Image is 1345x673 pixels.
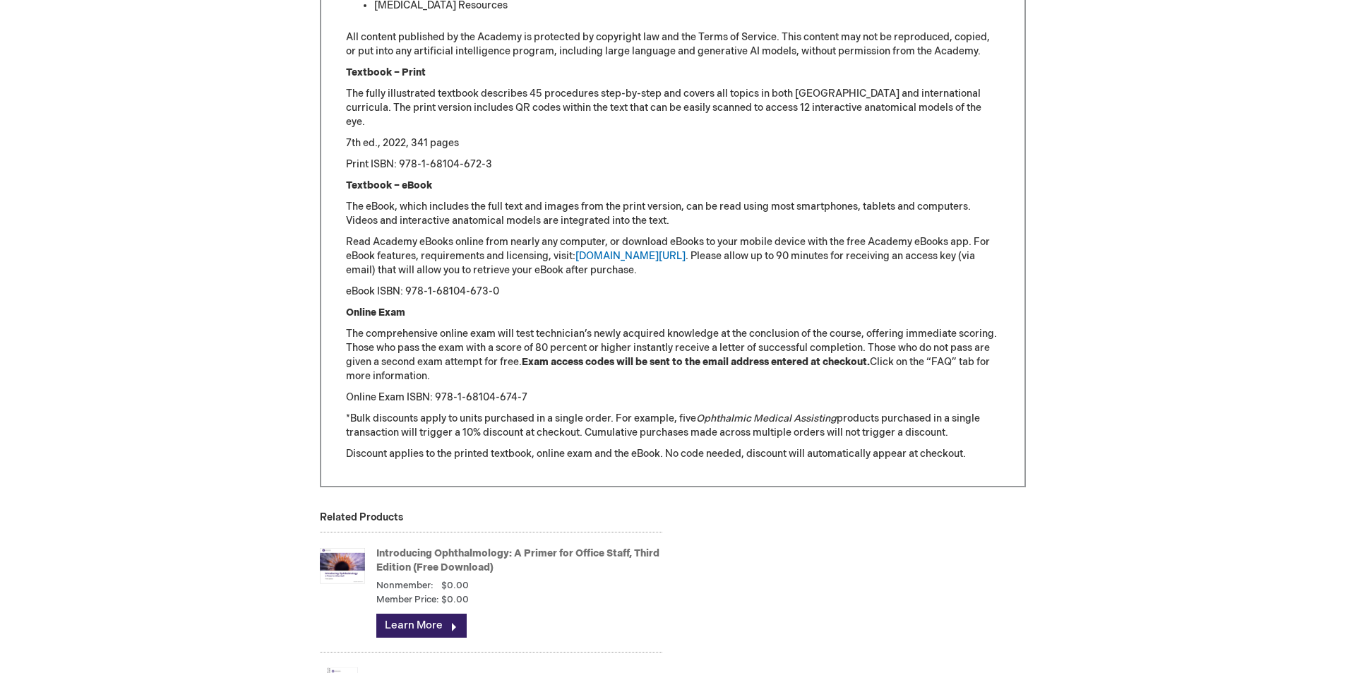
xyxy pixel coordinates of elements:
[522,356,870,368] strong: Exam access codes will be sent to the email address entered at checkout.
[346,30,1000,59] p: All content published by the Academy is protected by copyright law and the Terms of Service. This...
[346,179,432,191] strong: Textbook – eBook
[346,412,1000,440] p: *Bulk discounts apply to units purchased in a single order. For example, five products purchased ...
[346,391,1000,405] p: Online Exam ISBN: 978-1-68104-674-7
[320,537,365,594] img: Introducing Ophthalmology: A Primer for Office Staff, Third Edition (Free Download)
[346,285,1000,299] p: eBook ISBN: 978-1-68104-673-0
[346,447,1000,461] p: Discount applies to the printed textbook, online exam and the eBook. No code needed, discount wil...
[346,200,1000,228] p: The eBook, which includes the full text and images from the print version, can be read using most...
[441,580,469,591] span: $0.00
[376,547,659,573] a: Introducing Ophthalmology: A Primer for Office Staff, Third Edition (Free Download)
[320,511,403,523] strong: Related Products
[346,66,426,78] strong: Textbook – Print
[346,306,405,318] strong: Online Exam
[346,235,1000,278] p: Read Academy eBooks online from nearly any computer, or download eBooks to your mobile device wit...
[346,327,1000,383] p: The comprehensive online exam will test technician’s newly acquired knowledge at the conclusion o...
[575,250,686,262] a: [DOMAIN_NAME][URL]
[376,614,467,638] a: Learn More
[376,593,439,607] strong: Member Price:
[346,136,1000,150] p: 7th ed., 2022, 341 pages
[441,593,469,607] span: $0.00
[346,87,1000,129] p: The fully illustrated textbook describes 45 procedures step-by-step and covers all topics in both...
[376,579,434,592] strong: Nonmember:
[696,412,837,424] em: Ophthalmic Medical Assisting
[346,157,1000,172] p: Print ISBN: 978-1-68104-672-3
